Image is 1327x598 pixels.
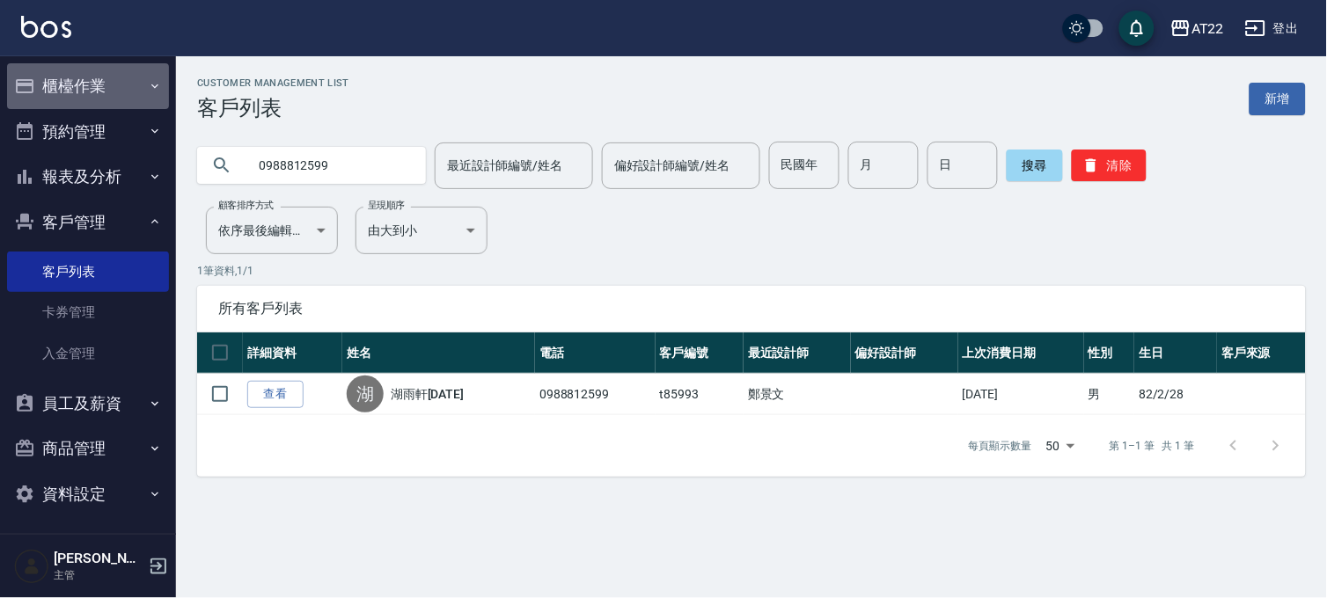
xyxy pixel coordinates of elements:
[246,142,412,189] input: 搜尋關鍵字
[7,109,169,155] button: 預約管理
[54,567,143,583] p: 主管
[1084,332,1135,374] th: 性別
[958,332,1084,374] th: 上次消費日期
[969,438,1032,454] p: 每頁顯示數量
[347,376,384,412] div: 湖
[744,374,851,415] td: 鄭景文
[7,381,169,427] button: 員工及薪資
[1134,374,1217,415] td: 82/2/28
[851,332,958,374] th: 偏好設計師
[535,374,656,415] td: 0988812599
[1191,18,1224,40] div: AT22
[1119,11,1155,46] button: save
[197,263,1306,279] p: 1 筆資料, 1 / 1
[656,374,744,415] td: t85993
[391,385,465,403] a: 湖雨軒[DATE]
[197,96,349,120] h3: 客戶列表
[7,426,169,471] button: 商品管理
[1217,332,1306,374] th: 客戶來源
[1134,332,1217,374] th: 生日
[14,549,49,584] img: Person
[206,207,338,254] div: 依序最後編輯時間
[535,332,656,374] th: 電話
[247,381,304,408] a: 查看
[744,332,851,374] th: 最近設計師
[1250,83,1306,115] a: 新增
[368,199,405,212] label: 呈現順序
[1072,149,1147,181] button: 清除
[7,252,169,292] a: 客戶列表
[21,16,71,38] img: Logo
[1163,11,1231,47] button: AT22
[1039,422,1081,470] div: 50
[356,207,488,254] div: 由大到小
[656,332,744,374] th: 客戶編號
[218,199,274,212] label: 顧客排序方式
[342,332,535,374] th: 姓名
[7,63,169,109] button: 櫃檯作業
[958,374,1084,415] td: [DATE]
[1110,438,1195,454] p: 第 1–1 筆 共 1 筆
[7,292,169,332] a: 卡券管理
[54,550,143,567] h5: [PERSON_NAME]
[7,333,169,374] a: 入金管理
[7,154,169,200] button: 報表及分析
[1007,149,1063,181] button: 搜尋
[1238,12,1306,45] button: 登出
[7,471,169,517] button: 資料設定
[243,332,342,374] th: 詳細資料
[7,200,169,245] button: 客戶管理
[218,300,1285,317] span: 所有客戶列表
[197,77,349,89] h2: Customer Management List
[1084,374,1135,415] td: 男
